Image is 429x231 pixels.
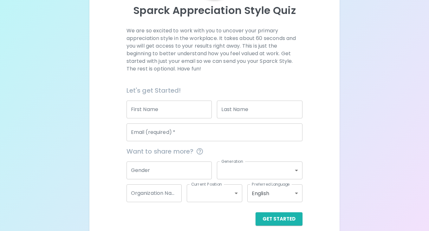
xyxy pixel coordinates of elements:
p: Sparck Appreciation Style Quiz [97,4,332,17]
svg: This information is completely confidential and only used for aggregated appreciation studies at ... [196,148,204,155]
div: English [247,184,303,202]
p: We are so excited to work with you to uncover your primary appreciation style in the workplace. I... [127,27,303,73]
span: Want to share more? [127,146,303,156]
button: Get Started [256,212,302,226]
label: Generation [221,159,243,164]
label: Preferred Language [252,181,290,187]
label: Current Position [191,181,222,187]
h6: Let's get Started! [127,85,303,96]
